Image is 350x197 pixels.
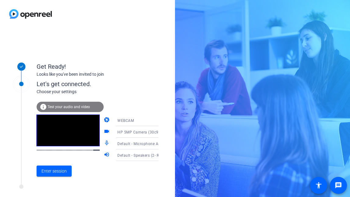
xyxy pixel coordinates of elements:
[104,117,111,124] mat-icon: camera
[37,79,171,89] div: Let's get connected.
[37,62,159,71] div: Get Ready!
[315,182,322,189] mat-icon: accessibility
[117,153,187,158] span: Default - Speakers (2- Realtek(R) Audio)
[48,105,90,109] span: Test your audio and video
[117,119,134,123] span: WEBCAM
[117,141,273,146] span: Default - Microphone Array (2- Intel® Smart Sound Technology for Digital Microphones)
[37,89,171,95] div: Choose your settings
[40,103,47,111] mat-icon: info
[117,130,170,134] span: HP 5MP Camera (30c9:0040)
[104,140,111,147] mat-icon: mic_none
[37,166,72,177] button: Enter session
[104,128,111,136] mat-icon: videocam
[41,168,67,174] span: Enter session
[335,182,342,189] mat-icon: message
[37,71,159,78] div: Looks like you've been invited to join
[104,151,111,159] mat-icon: volume_up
